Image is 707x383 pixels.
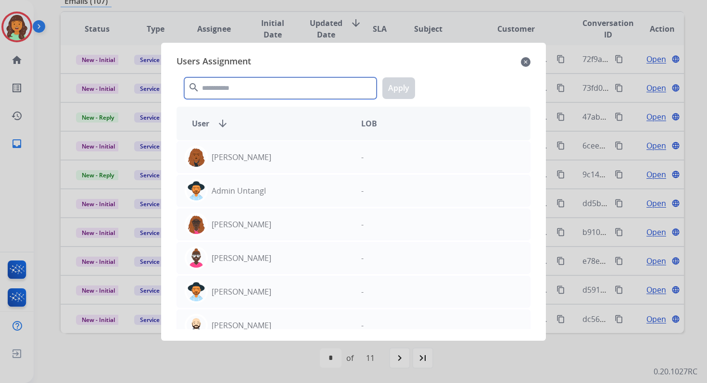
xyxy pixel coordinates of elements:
[184,118,353,129] div: User
[212,185,266,197] p: Admin Untangl
[521,56,530,68] mat-icon: close
[361,151,364,163] p: -
[382,77,415,99] button: Apply
[177,54,251,70] span: Users Assignment
[361,286,364,297] p: -
[212,219,271,230] p: [PERSON_NAME]
[361,219,364,230] p: -
[361,320,364,331] p: -
[361,185,364,197] p: -
[217,118,228,129] mat-icon: arrow_downward
[212,320,271,331] p: [PERSON_NAME]
[361,118,377,129] span: LOB
[361,252,364,264] p: -
[212,151,271,163] p: [PERSON_NAME]
[212,252,271,264] p: [PERSON_NAME]
[212,286,271,297] p: [PERSON_NAME]
[188,82,200,93] mat-icon: search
